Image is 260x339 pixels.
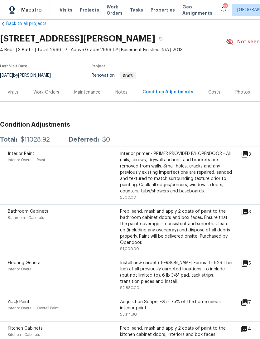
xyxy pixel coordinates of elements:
span: Flooring General [8,261,41,265]
span: Work Orders [107,4,123,16]
div: Acquisition Scope: ~25 - 75% of the home needs interior paint [120,299,232,311]
span: Interior Overall - Paint [8,158,45,162]
div: $0 [102,137,110,143]
span: ACQ: Paint [8,300,30,304]
span: Tasks [130,8,143,12]
span: Interior Overall - Overall Paint [8,306,59,310]
span: $3,114.30 [120,312,137,316]
span: Kitchen - Cabinets [8,333,40,337]
span: Geo Assignments [182,4,212,16]
span: $500.00 [120,196,136,199]
span: Visits [60,7,72,13]
div: Prep, sand, mask and apply 2 coats of paint to the bathroom cabinet doors and box faces. Ensure t... [120,208,232,246]
span: Interior Paint [8,152,34,156]
span: Draft [120,74,135,77]
button: Copy Address [155,33,166,44]
div: Costs [208,89,220,95]
div: $11028.92 [21,137,50,143]
span: Projects [80,7,99,13]
span: Properties [151,7,175,13]
span: Maestro [21,7,42,13]
span: Project [92,64,105,68]
span: $1,000.00 [120,247,139,251]
div: Deferred: [69,137,99,143]
div: Visits [7,89,18,95]
span: Interior Overall [8,267,33,271]
div: Work Orders [33,89,59,95]
span: Bathroom Cabinets [8,209,48,214]
span: $2,880.00 [120,286,139,290]
div: Interior primer - PRIMER PROVIDED BY OPENDOOR - All nails, screws, drywall anchors, and brackets ... [120,151,232,194]
div: 22 [223,4,227,10]
div: Install new carpet ([PERSON_NAME] Farms II - 929 Thin Ice) at all previously carpeted locations. ... [120,260,232,285]
div: Maintenance [74,89,100,95]
span: Renovation [92,73,136,78]
div: Photos [235,89,250,95]
span: Kitchen Cabinets [8,326,43,331]
span: Bathroom - Cabinets [8,216,44,220]
div: Condition Adjustments [142,89,193,95]
div: Notes [115,89,128,95]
